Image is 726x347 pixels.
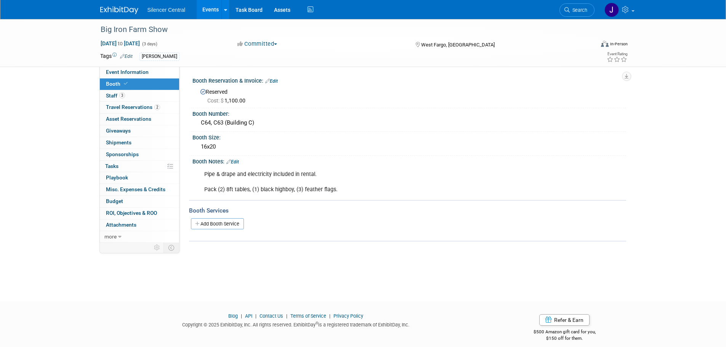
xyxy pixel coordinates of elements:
div: In-Person [610,41,628,47]
span: Cost: $ [207,98,224,104]
div: Event Rating [607,52,627,56]
span: Misc. Expenses & Credits [106,186,165,192]
img: Jessica Crawford [604,3,619,17]
div: Reserved [198,86,620,104]
sup: ® [316,321,318,325]
span: to [117,40,124,46]
a: Booth [100,78,179,90]
div: Booth Services [189,206,626,215]
a: Blog [228,313,238,319]
a: Add Booth Service [191,218,244,229]
div: Booth Number: [192,108,626,118]
span: | [239,313,244,319]
span: Asset Reservations [106,116,151,122]
a: Terms of Service [290,313,326,319]
span: Playbook [106,174,128,181]
span: more [104,233,117,240]
a: Privacy Policy [333,313,363,319]
span: | [327,313,332,319]
a: Contact Us [260,313,283,319]
button: Committed [235,40,280,48]
span: [DATE] [DATE] [100,40,140,47]
span: Silencer Central [147,7,186,13]
td: Tags [100,52,133,61]
img: Format-Inperson.png [601,41,609,47]
a: Edit [120,54,133,59]
a: Shipments [100,137,179,149]
div: 16x20 [198,141,620,153]
a: Tasks [100,161,179,172]
div: Booth Size: [192,132,626,141]
div: $500 Amazon gift card for you, [503,324,626,341]
span: | [284,313,289,319]
span: Travel Reservations [106,104,160,110]
span: West Fargo, [GEOGRAPHIC_DATA] [421,42,495,48]
span: Attachments [106,222,136,228]
span: | [253,313,258,319]
div: Pipe & drape and electricity included in rental. Pack (2) 8ft tables, (1) black highboy, (3) feat... [199,167,542,197]
a: Asset Reservations [100,114,179,125]
span: Giveaways [106,128,131,134]
td: Toggle Event Tabs [163,243,179,253]
a: more [100,231,179,243]
a: Playbook [100,172,179,184]
a: Staff3 [100,90,179,102]
img: ExhibitDay [100,6,138,14]
a: Misc. Expenses & Credits [100,184,179,195]
span: (3 days) [141,42,157,46]
span: Search [570,7,587,13]
a: Event Information [100,67,179,78]
span: Sponsorships [106,151,139,157]
div: Booth Reservation & Invoice: [192,75,626,85]
span: Staff [106,93,125,99]
div: [PERSON_NAME] [139,53,179,61]
a: Edit [226,159,239,165]
a: Refer & Earn [539,314,590,326]
div: Booth Notes: [192,156,626,166]
span: 3 [119,93,125,98]
div: Copyright © 2025 ExhibitDay, Inc. All rights reserved. ExhibitDay is a registered trademark of Ex... [100,320,492,328]
a: Travel Reservations2 [100,102,179,113]
span: ROI, Objectives & ROO [106,210,157,216]
a: ROI, Objectives & ROO [100,208,179,219]
span: 2 [154,104,160,110]
span: Budget [106,198,123,204]
span: Shipments [106,139,131,146]
span: Booth [106,81,129,87]
i: Booth reservation complete [124,82,128,86]
span: 1,100.00 [207,98,248,104]
div: $150 off for them. [503,335,626,342]
div: Event Format [550,40,628,51]
a: Attachments [100,219,179,231]
a: Edit [265,78,278,84]
span: Event Information [106,69,149,75]
a: Sponsorships [100,149,179,160]
td: Personalize Event Tab Strip [151,243,164,253]
a: Search [559,3,595,17]
span: Tasks [105,163,119,169]
div: Big Iron Farm Show [98,23,583,37]
a: API [245,313,252,319]
div: C64, C63 (Building C) [198,117,620,129]
a: Budget [100,196,179,207]
a: Giveaways [100,125,179,137]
